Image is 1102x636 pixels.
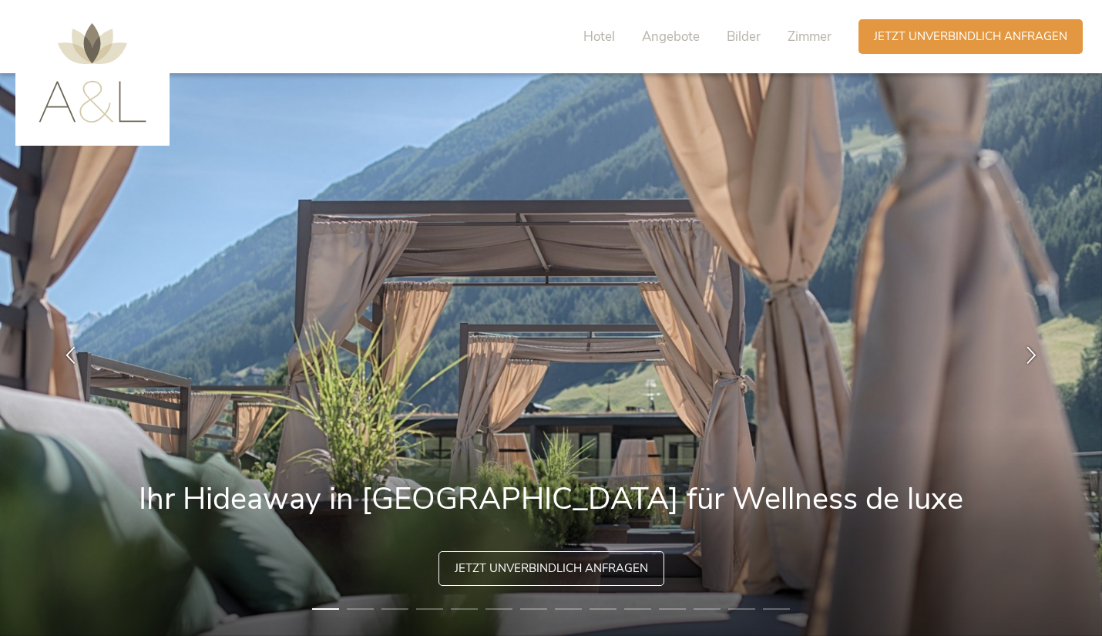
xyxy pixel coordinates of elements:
span: Zimmer [788,28,832,45]
span: Bilder [727,28,761,45]
span: Jetzt unverbindlich anfragen [455,560,648,577]
span: Jetzt unverbindlich anfragen [874,29,1067,45]
img: AMONTI & LUNARIS Wellnessresort [39,23,146,123]
span: Angebote [642,28,700,45]
span: Hotel [583,28,615,45]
